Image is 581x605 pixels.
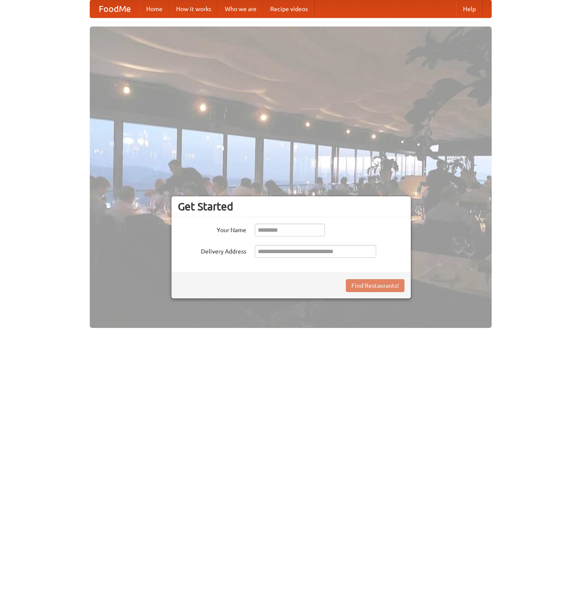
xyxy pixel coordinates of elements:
[178,200,404,213] h3: Get Started
[178,245,246,256] label: Delivery Address
[456,0,483,18] a: Help
[346,279,404,292] button: Find Restaurants!
[218,0,263,18] a: Who we are
[263,0,315,18] a: Recipe videos
[90,0,139,18] a: FoodMe
[178,224,246,234] label: Your Name
[169,0,218,18] a: How it works
[139,0,169,18] a: Home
